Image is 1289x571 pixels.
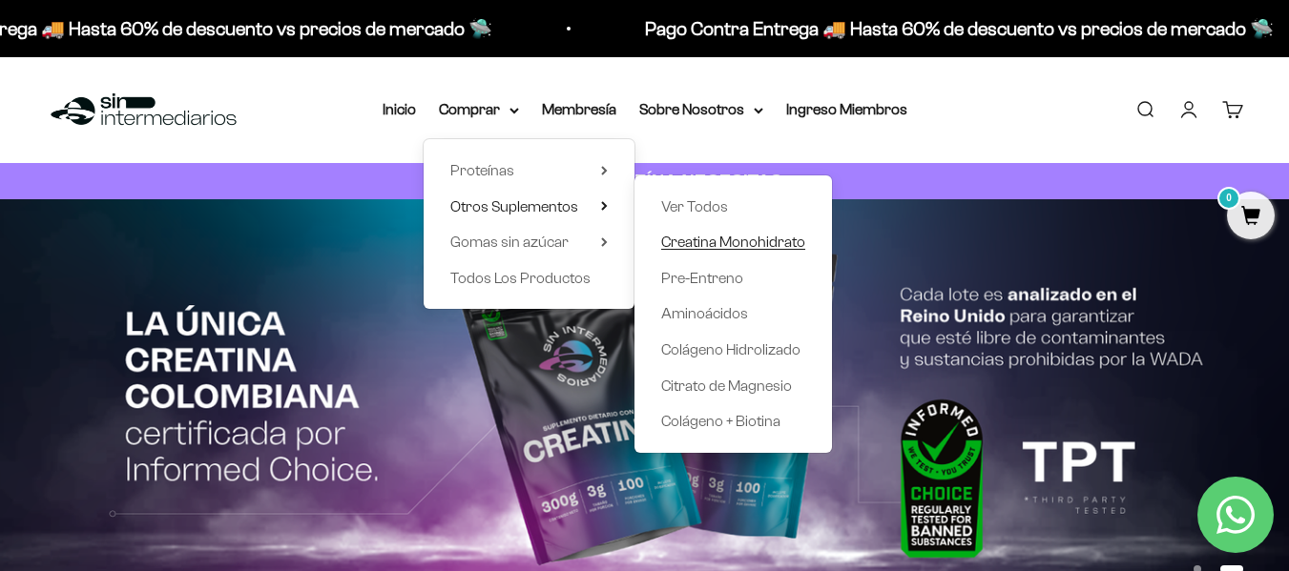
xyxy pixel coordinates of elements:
[383,101,416,117] a: Inicio
[661,337,805,362] a: Colágeno Hidrolizado
[661,198,728,214] span: Ver Todos
[450,230,608,255] summary: Gomas sin azúcar
[661,341,800,357] span: Colágeno Hidrolizado
[661,266,805,291] a: Pre-Entreno
[450,162,514,178] span: Proteínas
[661,194,805,219] a: Ver Todos
[450,194,608,219] summary: Otros Suplementos
[1227,207,1275,228] a: 0
[632,13,1260,44] p: Pago Contra Entrega 🚚 Hasta 60% de descuento vs precios de mercado 🛸
[661,413,780,429] span: Colágeno + Biotina
[661,270,743,286] span: Pre-Entreno
[1217,187,1240,210] mark: 0
[661,409,805,434] a: Colágeno + Biotina
[786,101,907,117] a: Ingreso Miembros
[450,234,569,250] span: Gomas sin azúcar
[450,266,608,291] a: Todos Los Productos
[450,270,591,286] span: Todos Los Productos
[661,230,805,255] a: Creatina Monohidrato
[450,158,608,183] summary: Proteínas
[661,377,792,394] span: Citrato de Magnesio
[661,301,805,326] a: Aminoácidos
[542,101,616,117] a: Membresía
[439,97,519,122] summary: Comprar
[661,234,805,250] span: Creatina Monohidrato
[450,198,578,214] span: Otros Suplementos
[639,97,763,122] summary: Sobre Nosotros
[661,374,805,398] a: Citrato de Magnesio
[661,305,748,321] span: Aminoácidos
